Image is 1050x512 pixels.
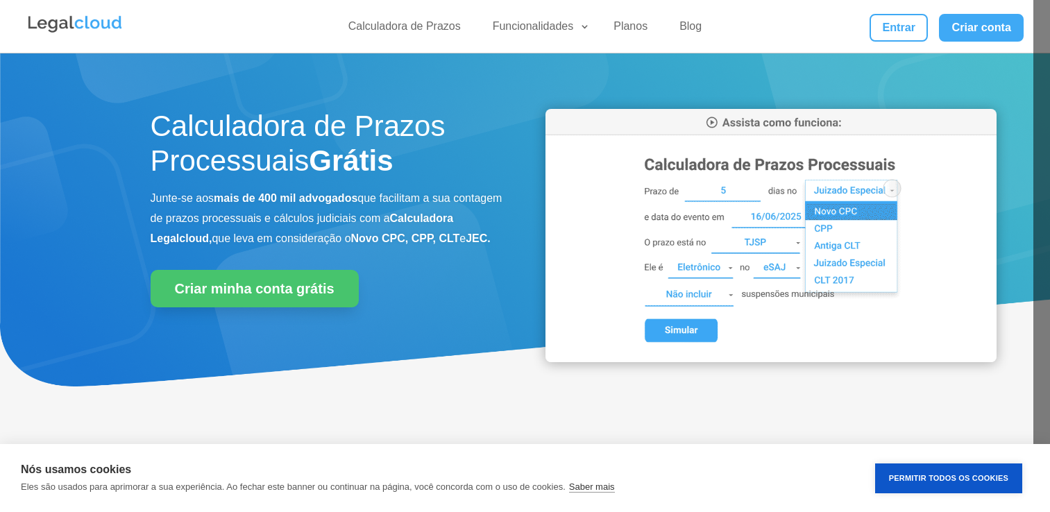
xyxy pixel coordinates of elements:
p: Junte-se aos que facilitam a sua contagem de prazos processuais e cálculos judiciais com a que le... [151,189,505,248]
strong: Grátis [309,144,393,177]
a: Funcionalidades [484,19,591,40]
a: Criar conta [939,14,1024,42]
a: Criar minha conta grátis [151,270,359,307]
h1: Calculadora de Prazos Processuais [151,109,505,186]
a: Calculadora de Prazos [340,19,469,40]
img: Legalcloud Logo [26,14,124,35]
a: Calculadora de Prazos Processuais da Legalcloud [545,352,997,364]
strong: Nós usamos cookies [21,463,131,475]
b: mais de 400 mil advogados [214,192,357,204]
a: Entrar [870,14,928,42]
b: JEC. [466,232,491,244]
img: Calculadora de Prazos Processuais da Legalcloud [545,109,997,362]
b: Calculadora Legalcloud, [151,212,454,244]
a: Saber mais [569,481,615,493]
a: Logo da Legalcloud [26,25,124,37]
a: Blog [671,19,710,40]
b: Novo CPC, CPP, CLT [351,232,460,244]
a: Planos [605,19,656,40]
button: Permitir Todos os Cookies [875,463,1022,493]
p: Eles são usados para aprimorar a sua experiência. Ao fechar este banner ou continuar na página, v... [21,481,566,492]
